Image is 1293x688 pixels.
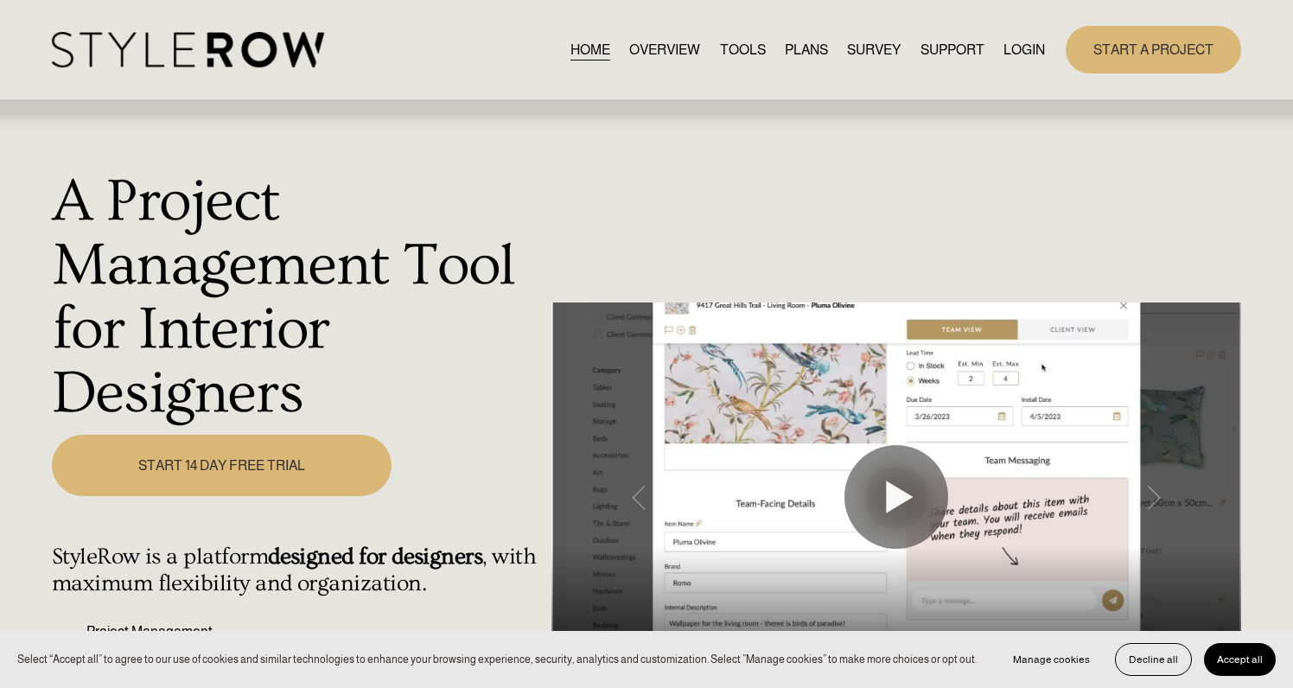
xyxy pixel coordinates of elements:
span: SUPPORT [920,40,984,61]
p: Select “Accept all” to agree to our use of cookies and similar technologies to enhance your brows... [17,652,977,668]
a: SURVEY [847,38,901,61]
a: START A PROJECT [1066,26,1241,73]
img: StyleRow [52,32,324,67]
h4: StyleRow is a platform , with maximum flexibility and organization. [52,544,542,598]
span: Accept all [1217,653,1263,666]
h1: A Project Management Tool for Interior Designers [52,170,542,425]
button: Manage cookies [1000,643,1103,676]
button: Accept all [1204,643,1276,676]
strong: designed for designers [268,544,482,570]
a: HOME [570,38,610,61]
span: Decline all [1129,653,1178,666]
a: LOGIN [1003,38,1045,61]
a: START 14 DAY FREE TRIAL [52,435,392,495]
a: OVERVIEW [629,38,700,61]
a: PLANS [785,38,828,61]
button: Play [844,445,948,549]
a: TOOLS [720,38,766,61]
a: folder dropdown [920,38,984,61]
button: Decline all [1115,643,1192,676]
span: Manage cookies [1013,653,1090,666]
p: Project Management [86,621,542,642]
